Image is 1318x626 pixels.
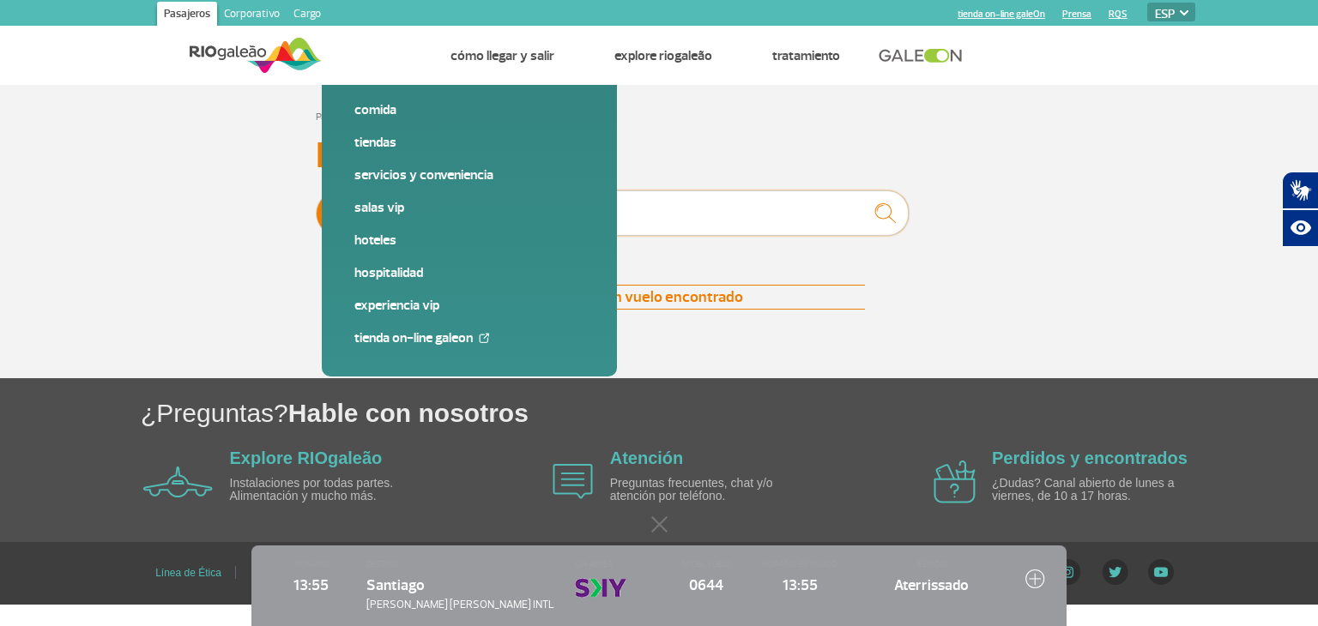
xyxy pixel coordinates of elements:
[450,47,554,64] a: Cómo llegar y salir
[1062,9,1091,20] a: Prensa
[614,47,712,64] a: Explore RIOgaleão
[668,558,745,570] span: Nº DEL VUELO
[479,333,489,343] img: External Link Icon
[354,166,584,184] a: Servicios y Conveniencia
[230,477,427,503] p: Instalaciones por todas partes. Alimentación y mucho más.
[1109,9,1128,20] a: RQS
[855,558,1008,570] span: ESTADO
[287,2,328,29] a: Cargo
[772,47,840,64] a: Tratamiento
[143,466,213,497] img: airplane icon
[157,2,217,29] a: Pasajeros
[273,574,349,596] span: 13:55
[762,574,838,596] span: 13:55
[553,464,593,499] img: airplane icon
[366,597,558,613] span: [PERSON_NAME] [PERSON_NAME] INTL
[453,285,865,310] div: Ningún vuelo encontrado
[992,448,1188,467] a: Perdidos y encontrados
[610,477,807,503] p: Preguntas frecuentes, chat y/o atención por teléfono.
[565,190,909,236] input: Vuelo, ciudad o compañía aérea
[366,558,558,570] span: DESTINO
[230,448,383,467] a: Explore RIOgaleão
[354,198,584,217] a: Salas VIP
[992,477,1189,503] p: ¿Dudas? Canal abierto de lunes a viernes, de 10 a 17 horas.
[141,395,1318,430] h1: ¿Preguntas?
[354,231,584,250] a: Hoteles
[354,100,584,119] a: Comida
[668,574,745,596] span: 0644
[762,558,838,570] span: HORARIO ESTIMADO
[316,111,379,123] a: Página de inicio
[855,574,1008,596] span: Aterrissado
[354,263,584,282] a: Hospitalidad
[217,2,287,29] a: Corporativo
[316,135,1002,178] h3: Panel de Vuelos
[958,9,1045,20] a: tienda on-line galeOn
[1282,172,1318,209] button: Abrir tradutor de língua de sinais.
[288,399,529,427] span: Hable con nosotros
[354,296,584,315] a: Experiencia VIP
[575,558,651,570] span: CIA AÉREA
[352,47,390,64] a: Vuelos
[366,575,425,594] span: Santiago
[1282,209,1318,247] button: Abrir recursos assistivos.
[934,460,976,503] img: airplane icon
[354,133,584,152] a: Tiendas
[610,448,684,467] a: Atención
[1282,172,1318,247] div: Plugin de acessibilidade da Hand Talk.
[354,328,584,347] a: tienda on-line galeOn
[273,558,349,570] span: HORARIO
